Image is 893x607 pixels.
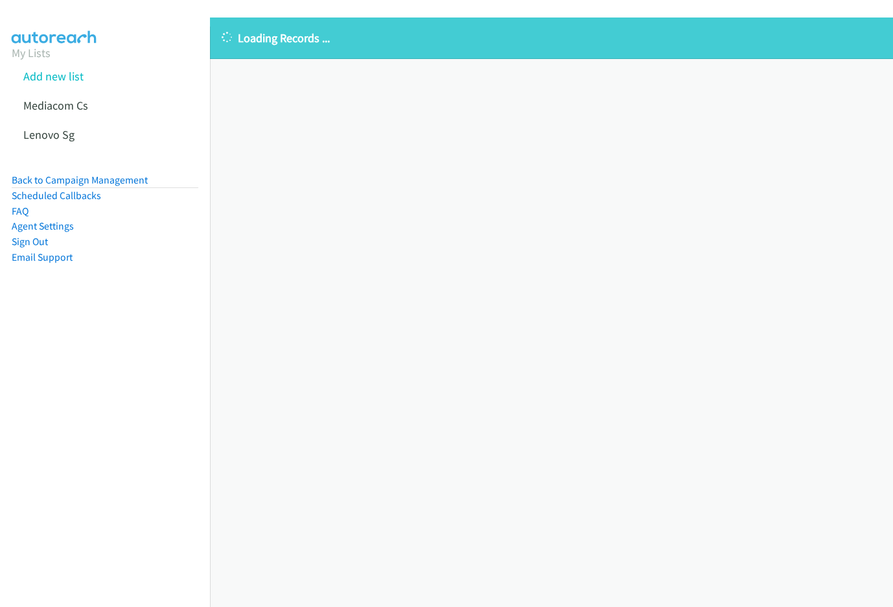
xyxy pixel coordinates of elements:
a: My Lists [12,45,51,60]
a: Scheduled Callbacks [12,189,101,202]
a: Sign Out [12,235,48,248]
a: FAQ [12,205,29,217]
a: Lenovo Sg [23,127,75,142]
a: Agent Settings [12,220,74,232]
a: Back to Campaign Management [12,174,148,186]
p: Loading Records ... [222,29,881,47]
a: Mediacom Cs [23,98,88,113]
a: Add new list [23,69,84,84]
a: Email Support [12,251,73,263]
